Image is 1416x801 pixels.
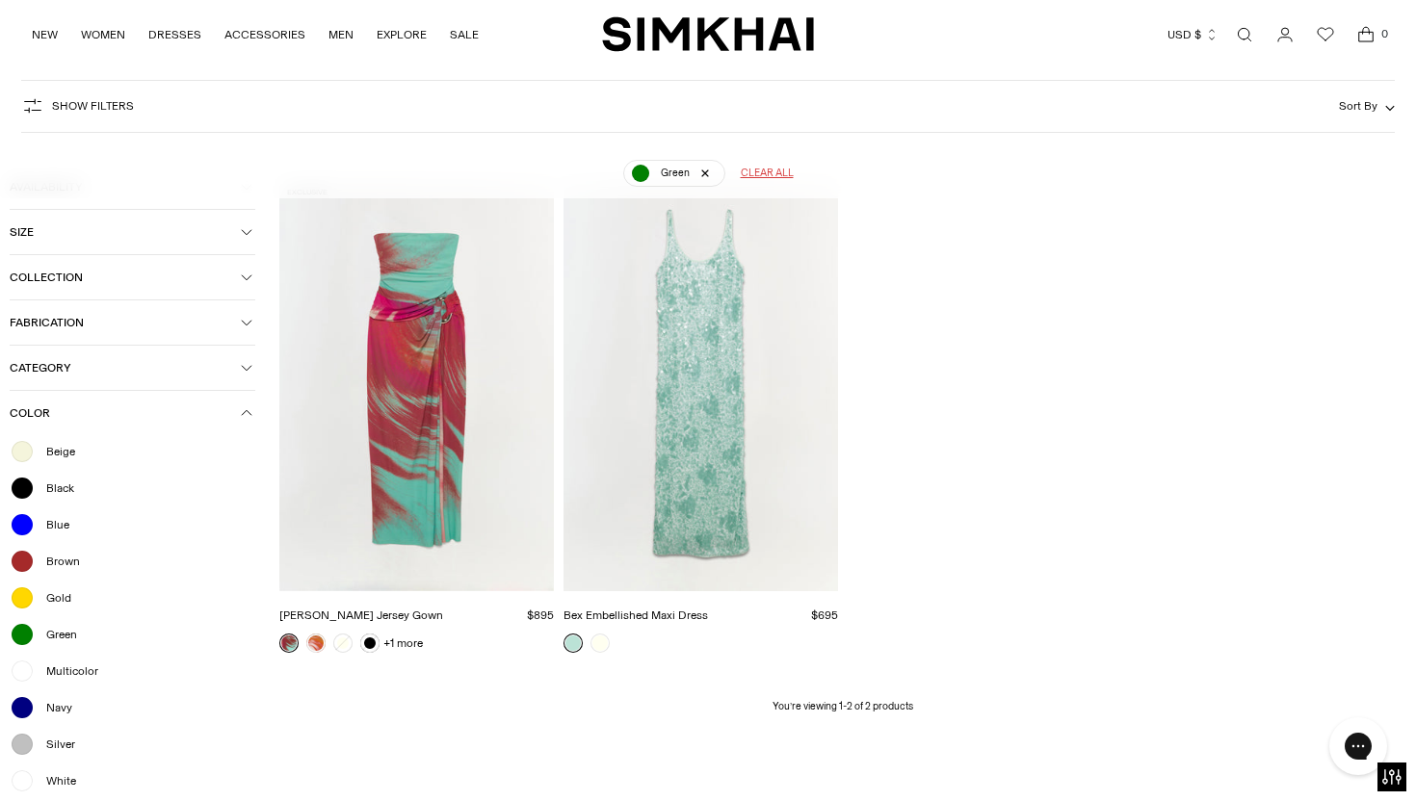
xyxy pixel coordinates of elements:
[81,13,125,56] a: WOMEN
[35,443,75,460] span: Beige
[623,160,725,187] a: Green
[383,630,423,657] a: +1 more
[1167,13,1219,56] button: USD $
[1266,15,1304,54] a: Go to the account page
[10,271,241,284] span: Collection
[1347,15,1385,54] a: Open cart modal
[32,13,58,56] a: NEW
[10,391,255,435] button: Color
[35,553,80,570] span: Brown
[279,608,443,622] a: [PERSON_NAME] Jersey Gown
[527,608,554,622] span: $895
[741,166,794,181] span: Clear all
[10,346,255,390] button: Category
[279,180,554,592] img: Emma Strapless Jersey Gown
[10,316,241,329] span: Fabrication
[811,608,838,622] span: $695
[224,13,305,56] a: ACCESSORIES
[10,406,241,420] span: Color
[602,15,814,53] a: SIMKHAI
[377,13,427,56] a: EXPLORE
[1376,25,1393,42] span: 0
[35,699,72,716] span: Navy
[35,626,77,643] span: Green
[741,160,794,187] a: Clear all
[1306,15,1345,54] a: Wishlist
[35,662,98,680] span: Multicolor
[564,180,838,592] img: Bex Embellished Maxi Dress
[35,516,69,533] span: Blue
[52,99,134,113] span: Show Filters
[148,13,201,56] a: DRESSES
[35,589,71,607] span: Gold
[10,300,255,345] button: Fabrication
[1339,99,1377,113] span: Sort By
[10,255,255,299] button: Collection
[1320,711,1397,782] iframe: Gorgias live chat messenger
[773,699,913,714] p: You’re viewing 1-2 of 2 products
[328,13,354,56] a: MEN
[10,361,241,375] span: Category
[450,13,479,56] a: SALE
[1339,95,1395,116] button: Sort By
[1225,15,1264,54] a: Open search modal
[10,210,255,254] button: Size
[10,225,241,239] span: Size
[15,728,194,786] iframe: Sign Up via Text for Offers
[35,479,74,497] span: Black
[21,90,134,121] button: Show Filters
[564,608,708,622] a: Bex Embellished Maxi Dress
